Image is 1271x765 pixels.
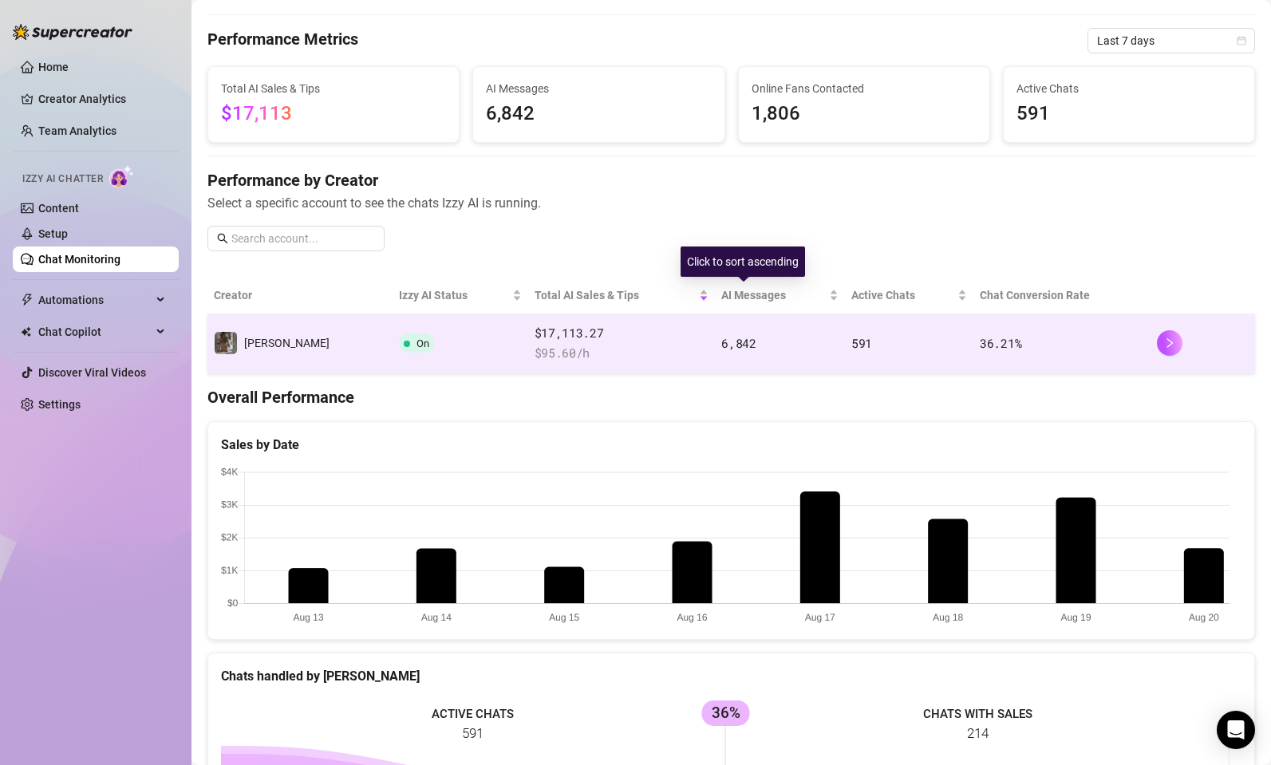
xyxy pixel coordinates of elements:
h4: Overall Performance [207,386,1255,408]
a: Setup [38,227,68,240]
span: search [217,233,228,244]
input: Search account... [231,230,375,247]
span: 6,842 [486,99,711,129]
span: Select a specific account to see the chats Izzy AI is running. [207,193,1255,213]
span: Total AI Sales & Tips [535,286,697,304]
span: On [416,337,429,349]
img: Felicity [215,332,237,354]
th: Active Chats [845,277,973,314]
span: Active Chats [851,286,954,304]
span: $17,113 [221,102,292,124]
span: Chat Copilot [38,319,152,345]
span: 1,806 [752,99,977,129]
a: Content [38,202,79,215]
a: Creator Analytics [38,86,166,112]
th: Total AI Sales & Tips [528,277,716,314]
a: Discover Viral Videos [38,366,146,379]
th: Izzy AI Status [393,277,528,314]
span: Active Chats [1016,80,1241,97]
th: AI Messages [715,277,845,314]
th: Chat Conversion Rate [973,277,1151,314]
button: right [1157,330,1182,356]
span: AI Messages [486,80,711,97]
a: Team Analytics [38,124,116,137]
span: Last 7 days [1097,29,1245,53]
a: Home [38,61,69,73]
th: Creator [207,277,393,314]
div: Sales by Date [221,435,1241,455]
span: thunderbolt [21,294,34,306]
span: 6,842 [721,335,756,351]
img: Chat Copilot [21,326,31,337]
h4: Performance by Creator [207,169,1255,191]
span: Izzy AI Status [399,286,509,304]
span: Online Fans Contacted [752,80,977,97]
span: $ 95.60 /h [535,344,709,363]
a: Chat Monitoring [38,253,120,266]
span: AI Messages [721,286,826,304]
h4: Performance Metrics [207,28,358,53]
img: logo-BBDzfeDw.svg [13,24,132,40]
span: 36.21 % [980,335,1021,351]
span: 591 [1016,99,1241,129]
a: Settings [38,398,81,411]
span: [PERSON_NAME] [244,337,330,349]
div: Chats handled by [PERSON_NAME] [221,666,1241,686]
span: right [1164,337,1175,349]
span: $17,113.27 [535,324,709,343]
span: Izzy AI Chatter [22,172,103,187]
span: Total AI Sales & Tips [221,80,446,97]
span: Automations [38,287,152,313]
div: Open Intercom Messenger [1217,711,1255,749]
img: AI Chatter [109,165,134,188]
span: 591 [851,335,872,351]
span: calendar [1237,36,1246,45]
